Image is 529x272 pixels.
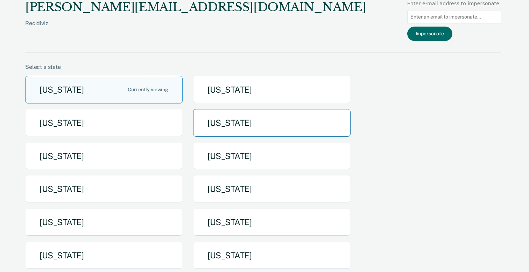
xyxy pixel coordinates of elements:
button: [US_STATE] [25,109,183,137]
input: Enter an email to impersonate... [407,10,501,24]
button: [US_STATE] [193,175,351,203]
button: [US_STATE] [193,76,351,103]
button: [US_STATE] [25,242,183,269]
div: Select a state [25,64,501,70]
button: [US_STATE] [193,242,351,269]
button: Impersonate [407,27,452,41]
button: [US_STATE] [193,208,351,236]
div: Recidiviz [25,20,366,38]
button: [US_STATE] [25,142,183,170]
button: [US_STATE] [25,208,183,236]
button: [US_STATE] [193,142,351,170]
button: [US_STATE] [25,175,183,203]
button: [US_STATE] [193,109,351,137]
button: [US_STATE] [25,76,183,103]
